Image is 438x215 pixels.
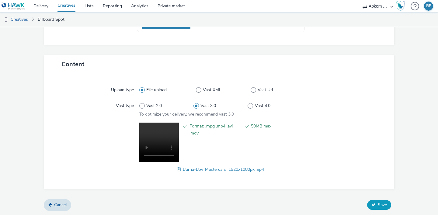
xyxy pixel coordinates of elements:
a: Hawk Academy [396,1,408,11]
img: dooh [3,17,9,23]
a: Cancel [44,199,71,211]
span: Arts & Entertainment [143,22,184,27]
div: BF [426,2,431,11]
button: Save [367,200,391,210]
span: Cancel [54,202,67,208]
img: undefined Logo [2,2,25,10]
span: Vast 3.0 [200,103,216,109]
img: Hawk Academy [396,1,405,11]
label: Vast type [113,100,136,109]
span: Save [378,202,387,208]
span: Vast 2.0 [146,103,162,109]
span: Format: .mpg .mp4 .avi .mov [189,123,241,137]
a: Billboard Spot [35,12,68,27]
label: Upload type [109,84,136,93]
span: Content [61,60,84,68]
span: Vast XML [203,87,221,93]
span: Burna-Boy_Mastercard_1920x1080px.mp4 [183,167,264,172]
span: Vast 4.0 [255,103,270,109]
span: To optimize your delivery, we recommend vast 3.0 [139,111,234,117]
span: File upload [146,87,167,93]
span: Vast Url [258,87,273,93]
span: 50MB max [251,123,302,137]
